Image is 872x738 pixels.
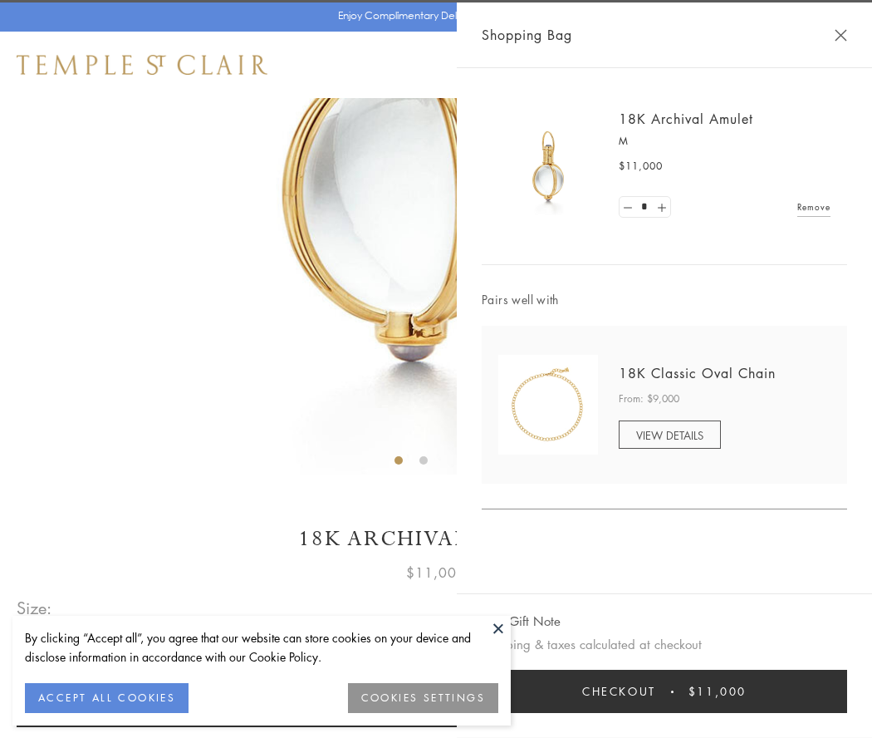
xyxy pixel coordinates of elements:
[620,197,636,218] a: Set quantity to 0
[619,133,830,150] p: M
[406,562,466,583] span: $11,000
[482,24,572,46] span: Shopping Bag
[582,682,656,701] span: Checkout
[482,290,847,309] span: Pairs well with
[25,683,189,713] button: ACCEPT ALL COOKIES
[619,110,753,128] a: 18K Archival Amulet
[619,421,721,449] a: VIEW DETAILS
[619,364,776,382] a: 18K Classic Oval Chain
[619,391,679,407] span: From: $9,000
[653,197,669,218] a: Set quantity to 2
[338,7,527,24] p: Enjoy Complimentary Delivery & Returns
[835,29,847,42] button: Close Shopping Bag
[348,683,498,713] button: COOKIES SETTINGS
[498,355,598,455] img: N88865-OV18
[636,427,703,443] span: VIEW DETAILS
[17,55,267,75] img: Temple St. Clair
[498,116,598,216] img: 18K Archival Amulet
[619,158,663,175] span: $11,000
[17,524,855,553] h1: 18K Archival Amulet
[688,682,747,701] span: $11,000
[17,594,53,622] span: Size:
[25,628,498,667] div: By clicking “Accept all”, you agree that our website can store cookies on your device and disclos...
[482,670,847,713] button: Checkout $11,000
[797,198,830,216] a: Remove
[482,611,561,632] button: Add Gift Note
[482,634,847,655] p: Shipping & taxes calculated at checkout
